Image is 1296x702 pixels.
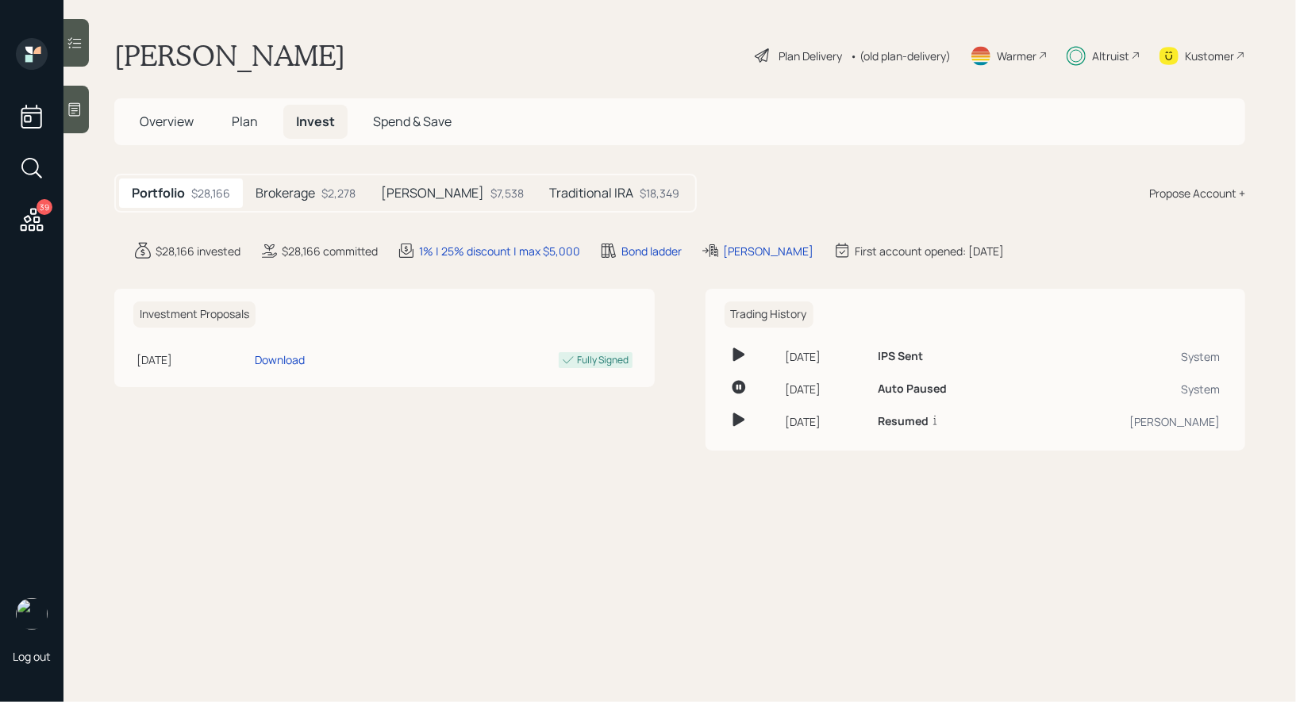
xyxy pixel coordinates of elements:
[878,350,923,363] h6: IPS Sent
[786,413,866,430] div: [DATE]
[256,186,315,201] h5: Brokerage
[16,598,48,630] img: treva-nostdahl-headshot.png
[878,415,929,428] h6: Resumed
[578,353,629,367] div: Fully Signed
[640,185,679,201] div: $18,349
[232,113,258,130] span: Plan
[1092,48,1129,64] div: Altruist
[1035,413,1220,430] div: [PERSON_NAME]
[490,185,524,201] div: $7,538
[13,649,51,664] div: Log out
[855,243,1004,259] div: First account opened: [DATE]
[997,48,1036,64] div: Warmer
[133,301,256,328] h6: Investment Proposals
[191,185,230,201] div: $28,166
[723,243,813,259] div: [PERSON_NAME]
[1149,185,1245,201] div: Propose Account +
[137,351,248,368] div: [DATE]
[140,113,194,130] span: Overview
[725,301,813,328] h6: Trading History
[373,113,452,130] span: Spend & Save
[1035,348,1220,365] div: System
[132,186,185,201] h5: Portfolio
[786,381,866,397] div: [DATE]
[1185,48,1234,64] div: Kustomer
[156,243,240,259] div: $28,166 invested
[381,186,484,201] h5: [PERSON_NAME]
[549,186,633,201] h5: Traditional IRA
[779,48,842,64] div: Plan Delivery
[37,199,52,215] div: 39
[296,113,335,130] span: Invest
[419,243,580,259] div: 1% | 25% discount | max $5,000
[321,185,356,201] div: $2,278
[621,243,682,259] div: Bond ladder
[850,48,951,64] div: • (old plan-delivery)
[114,38,345,73] h1: [PERSON_NAME]
[255,351,305,368] div: Download
[1035,381,1220,397] div: System
[282,243,378,259] div: $28,166 committed
[786,348,866,365] div: [DATE]
[878,382,947,396] h6: Auto Paused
